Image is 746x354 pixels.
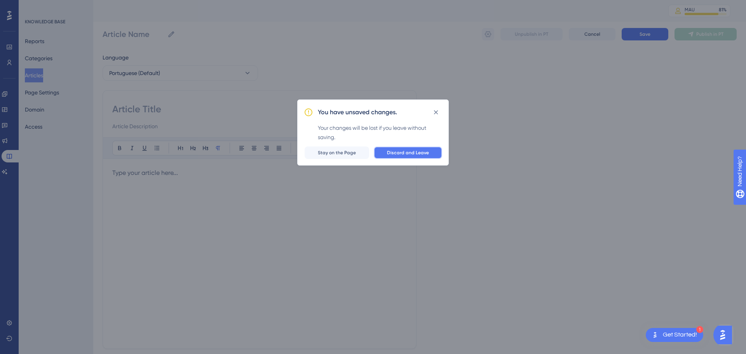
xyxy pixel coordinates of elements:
div: Your changes will be lost if you leave without saving. [318,123,442,142]
div: Open Get Started! checklist, remaining modules: 1 [646,328,703,342]
iframe: UserGuiding AI Assistant Launcher [713,323,737,347]
div: Get Started! [663,331,697,339]
span: Discard and Leave [387,150,429,156]
span: Stay on the Page [318,150,356,156]
img: launcher-image-alternative-text [650,330,660,340]
h2: You have unsaved changes. [318,108,397,117]
div: 1 [696,326,703,333]
span: Need Help? [18,2,49,11]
